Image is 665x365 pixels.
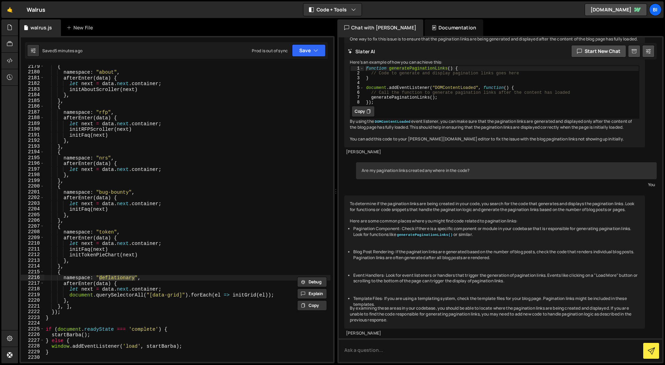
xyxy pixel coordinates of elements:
[297,300,327,311] button: Copy
[351,81,364,85] div: 4
[21,92,44,98] div: 2184
[351,90,364,95] div: 6
[21,281,44,286] div: 2217
[30,24,52,31] div: walrus.js
[21,286,44,292] div: 2218
[21,103,44,109] div: 2186
[353,249,639,261] li: Blog Post Rendering: If the pagination links are generated based on the number of blog posts, che...
[344,13,645,148] div: It sounds like the pagination links are not being displayed properly when the blog page initially...
[21,126,44,132] div: 2190
[297,289,327,299] button: Explain
[346,330,643,336] div: [PERSON_NAME]
[585,3,647,16] a: [DOMAIN_NAME]
[21,183,44,189] div: 2200
[21,235,44,241] div: 2209
[66,24,96,31] div: New File
[303,3,362,16] button: Code + Tools
[352,106,375,117] button: Copy
[21,269,44,275] div: 2215
[21,252,44,258] div: 2212
[21,149,44,155] div: 2194
[21,223,44,229] div: 2207
[351,71,364,76] div: 2
[571,45,626,57] button: Start new chat
[21,155,44,161] div: 2195
[27,6,45,14] div: Walrus
[21,98,44,104] div: 2185
[21,258,44,264] div: 2213
[21,166,44,172] div: 2197
[21,326,44,332] div: 2225
[344,195,645,329] div: To determine if the pagination links are being created in your code, you search for the code that...
[21,218,44,223] div: 2206
[351,100,364,105] div: 8
[21,263,44,269] div: 2214
[21,275,44,281] div: 2216
[21,75,44,81] div: 2181
[21,343,44,349] div: 2228
[21,178,44,184] div: 2199
[346,149,643,155] div: [PERSON_NAME]
[21,81,44,86] div: 2182
[21,138,44,144] div: 2192
[252,48,288,54] div: Prod is out of sync
[351,76,364,81] div: 3
[297,277,327,287] button: Debug
[21,212,44,218] div: 2205
[21,172,44,178] div: 2198
[21,355,44,361] div: 2230
[21,240,44,246] div: 2210
[351,66,364,71] div: 1
[21,189,44,195] div: 2201
[351,95,364,100] div: 7
[425,19,483,36] div: Documentation
[21,64,44,70] div: 2179
[21,332,44,338] div: 2226
[21,303,44,309] div: 2221
[21,229,44,235] div: 2208
[21,132,44,138] div: 2191
[356,162,657,179] div: Are my pagination links created anywhere in the code?
[337,19,423,36] div: Chat with [PERSON_NAME]
[21,320,44,326] div: 2224
[21,246,44,252] div: 2211
[358,181,655,188] div: You
[21,338,44,344] div: 2227
[21,121,44,127] div: 2189
[348,48,375,55] h2: Slater AI
[21,201,44,207] div: 2203
[21,144,44,149] div: 2193
[21,115,44,121] div: 2188
[21,349,44,355] div: 2229
[374,119,411,124] code: DOMContentLoaded
[21,195,44,201] div: 2202
[21,315,44,321] div: 2223
[351,85,364,90] div: 5
[21,206,44,212] div: 2204
[353,296,639,308] li: Template Files: If you are using a templating system, check the template files for your blog page...
[21,161,44,166] div: 2196
[353,273,639,284] li: Event Handlers: Look for event listeners or handlers that trigger the generation of pagination li...
[353,226,639,238] li: Pagination Component: Check if there is a specific component or module in your codebase that is r...
[1,1,18,18] a: 🤙
[21,298,44,303] div: 2220
[21,292,44,298] div: 2219
[649,3,662,16] a: Bi
[396,232,454,237] code: generatePaginationLinks()
[21,109,44,115] div: 2187
[42,48,82,54] div: Saved
[55,48,82,54] div: 5 minutes ago
[21,69,44,75] div: 2180
[21,86,44,92] div: 2183
[292,44,326,57] button: Save
[21,309,44,315] div: 2222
